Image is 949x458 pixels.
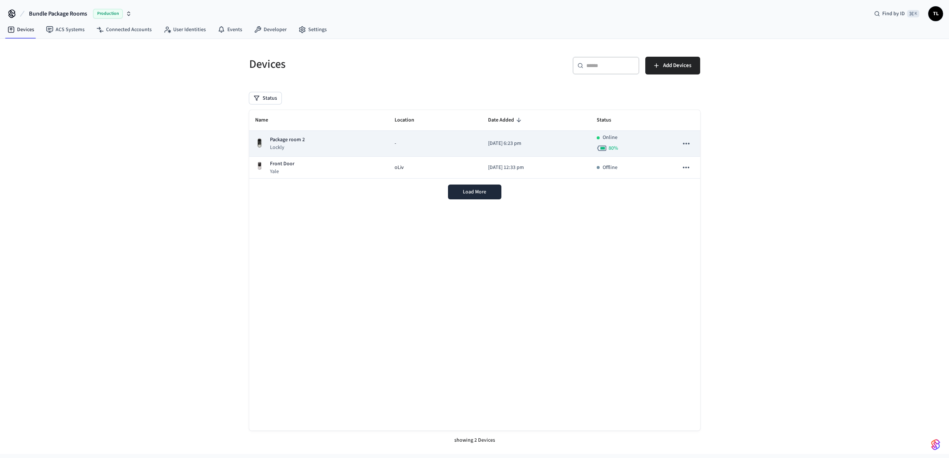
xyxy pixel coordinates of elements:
[248,23,293,36] a: Developer
[249,431,700,450] div: showing 2 Devices
[488,164,585,172] p: [DATE] 12:33 pm
[293,23,333,36] a: Settings
[90,23,158,36] a: Connected Accounts
[249,110,700,179] table: sticky table
[93,9,123,19] span: Production
[645,57,700,74] button: Add Devices
[463,188,486,196] span: Load More
[249,92,281,104] button: Status
[907,10,919,17] span: ⌘ K
[868,7,925,20] div: Find by ID⌘ K
[395,114,424,126] span: Location
[929,7,942,20] span: TL
[931,439,940,451] img: SeamLogoGradient.69752ec5.svg
[158,23,212,36] a: User Identities
[255,114,278,126] span: Name
[603,134,617,142] p: Online
[255,138,264,149] img: Lockly Vision Lock, Front
[29,9,87,18] span: Bundle Package Rooms
[609,145,618,152] span: 80 %
[270,144,305,151] p: Lockly
[270,160,294,168] p: Front Door
[603,164,617,172] p: Offline
[395,164,404,172] span: oLiv
[395,140,396,147] span: -
[488,140,585,147] p: [DATE] 6:23 pm
[249,57,470,72] h5: Devices
[270,136,305,144] p: Package room 2
[1,23,40,36] a: Devices
[448,185,501,199] button: Load More
[40,23,90,36] a: ACS Systems
[882,10,905,17] span: Find by ID
[212,23,248,36] a: Events
[928,6,943,21] button: TL
[270,168,294,175] p: Yale
[597,114,621,126] span: Status
[255,162,264,170] img: Yale Assure Touchscreen Wifi Smart Lock, Satin Nickel, Front
[488,114,524,126] span: Date Added
[663,61,691,70] span: Add Devices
